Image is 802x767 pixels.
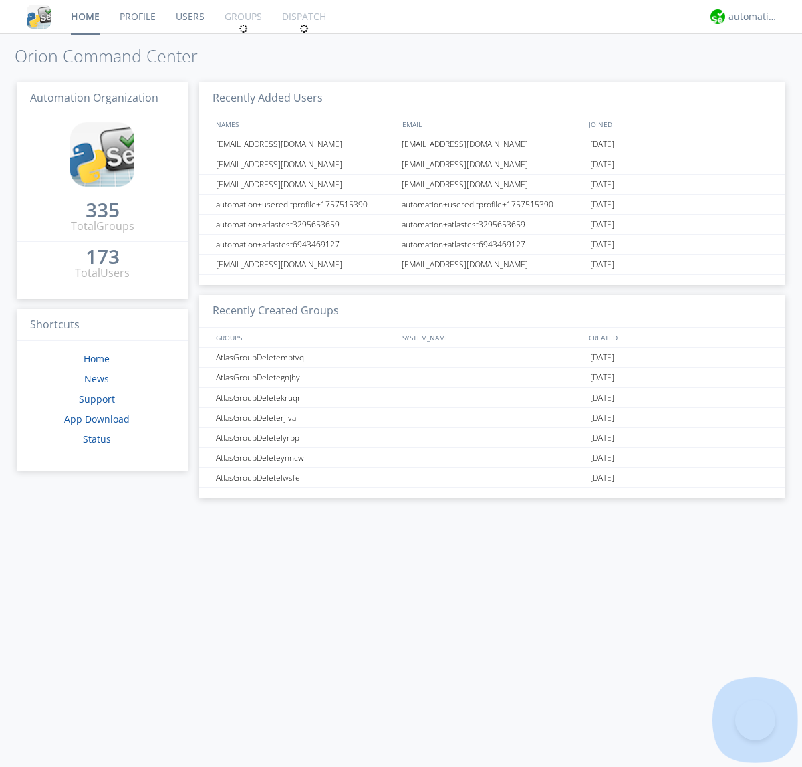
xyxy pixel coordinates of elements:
div: [EMAIL_ADDRESS][DOMAIN_NAME] [398,255,587,274]
span: [DATE] [590,134,614,154]
div: [EMAIL_ADDRESS][DOMAIN_NAME] [398,175,587,194]
a: automation+atlastest6943469127automation+atlastest6943469127[DATE] [199,235,785,255]
div: GROUPS [213,328,396,347]
div: AtlasGroupDeletekruqr [213,388,398,407]
div: automation+usereditprofile+1757515390 [213,195,398,214]
div: automation+usereditprofile+1757515390 [398,195,587,214]
a: AtlasGroupDeleterjiva[DATE] [199,408,785,428]
a: AtlasGroupDeletekruqr[DATE] [199,388,785,408]
div: [EMAIL_ADDRESS][DOMAIN_NAME] [398,154,587,174]
div: [EMAIL_ADDRESS][DOMAIN_NAME] [213,175,398,194]
div: [EMAIL_ADDRESS][DOMAIN_NAME] [213,154,398,174]
span: [DATE] [590,388,614,408]
a: automation+atlastest3295653659automation+atlastest3295653659[DATE] [199,215,785,235]
span: [DATE] [590,408,614,428]
span: [DATE] [590,215,614,235]
div: automation+atlastest6943469127 [398,235,587,254]
div: CREATED [585,328,773,347]
a: AtlasGroupDeletelwsfe[DATE] [199,468,785,488]
h3: Recently Created Groups [199,295,785,328]
span: [DATE] [590,348,614,368]
div: SYSTEM_NAME [399,328,585,347]
span: [DATE] [590,154,614,175]
img: cddb5a64eb264b2086981ab96f4c1ba7 [27,5,51,29]
div: AtlasGroupDeletembtvq [213,348,398,367]
iframe: Toggle Customer Support [735,700,775,740]
span: [DATE] [590,368,614,388]
div: AtlasGroupDeletegnjhy [213,368,398,387]
div: Total Groups [71,219,134,234]
span: [DATE] [590,175,614,195]
a: Home [84,352,110,365]
a: 335 [86,203,120,219]
h3: Shortcuts [17,309,188,342]
div: AtlasGroupDeletelyrpp [213,428,398,447]
div: Total Users [75,265,130,281]
div: NAMES [213,114,396,134]
div: automation+atlas [728,10,779,23]
div: AtlasGroupDeleterjiva [213,408,398,427]
a: automation+usereditprofile+1757515390automation+usereditprofile+1757515390[DATE] [199,195,785,215]
a: [EMAIL_ADDRESS][DOMAIN_NAME][EMAIL_ADDRESS][DOMAIN_NAME][DATE] [199,154,785,175]
span: Automation Organization [30,90,158,105]
img: cddb5a64eb264b2086981ab96f4c1ba7 [70,122,134,187]
img: spin.svg [299,24,309,33]
div: automation+atlastest3295653659 [213,215,398,234]
a: [EMAIL_ADDRESS][DOMAIN_NAME][EMAIL_ADDRESS][DOMAIN_NAME][DATE] [199,134,785,154]
div: automation+atlastest6943469127 [213,235,398,254]
span: [DATE] [590,235,614,255]
span: [DATE] [590,195,614,215]
div: [EMAIL_ADDRESS][DOMAIN_NAME] [213,255,398,274]
div: JOINED [585,114,773,134]
div: 335 [86,203,120,217]
div: AtlasGroupDeleteynncw [213,448,398,467]
div: [EMAIL_ADDRESS][DOMAIN_NAME] [213,134,398,154]
span: [DATE] [590,428,614,448]
div: automation+atlastest3295653659 [398,215,587,234]
img: spin.svg [239,24,248,33]
a: AtlasGroupDeletelyrpp[DATE] [199,428,785,448]
a: [EMAIL_ADDRESS][DOMAIN_NAME][EMAIL_ADDRESS][DOMAIN_NAME][DATE] [199,175,785,195]
div: [EMAIL_ADDRESS][DOMAIN_NAME] [398,134,587,154]
div: AtlasGroupDeletelwsfe [213,468,398,487]
a: App Download [64,413,130,425]
a: News [84,372,109,385]
a: Status [83,433,111,445]
span: [DATE] [590,448,614,468]
a: 173 [86,250,120,265]
div: EMAIL [399,114,585,134]
h3: Recently Added Users [199,82,785,115]
a: AtlasGroupDeleteynncw[DATE] [199,448,785,468]
div: 173 [86,250,120,263]
span: [DATE] [590,255,614,275]
img: d2d01cd9b4174d08988066c6d424eccd [710,9,725,24]
a: Support [79,393,115,405]
a: [EMAIL_ADDRESS][DOMAIN_NAME][EMAIL_ADDRESS][DOMAIN_NAME][DATE] [199,255,785,275]
a: AtlasGroupDeletembtvq[DATE] [199,348,785,368]
a: AtlasGroupDeletegnjhy[DATE] [199,368,785,388]
span: [DATE] [590,468,614,488]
